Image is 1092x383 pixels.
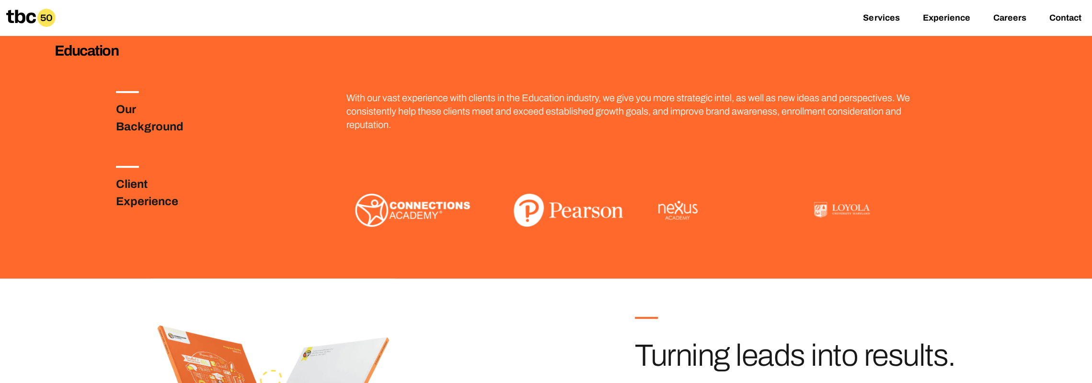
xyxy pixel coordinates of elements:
a: Careers [993,13,1026,24]
h3: Education [55,41,1037,60]
h3: Client Experience [116,175,208,210]
img: Loyola [814,202,870,218]
a: Services [863,13,899,24]
img: Pearson Logo [502,166,634,254]
a: Contact [1049,13,1081,24]
p: With our vast experience with clients in the Education industry, we give you more strategic intel... [346,91,945,131]
img: Connections Academy [346,166,478,254]
a: Experience [922,13,970,24]
h3: Turning leads into results. [635,342,980,370]
img: Nexus [658,200,698,220]
h3: Our Background [116,101,208,135]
